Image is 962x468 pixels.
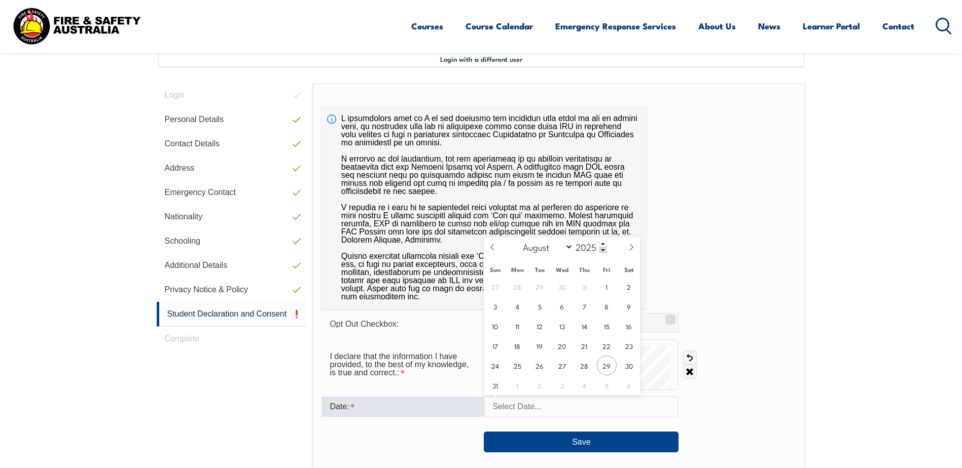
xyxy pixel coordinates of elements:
[575,336,594,356] span: August 21, 2025
[330,320,399,328] span: Opt Out Checkbox:
[485,375,505,395] span: August 31, 2025
[683,365,697,379] a: Clear
[157,278,307,302] a: Privacy Notice & Policy
[595,266,618,273] span: Fri
[597,336,617,356] span: August 22, 2025
[758,13,780,40] a: News
[552,316,572,336] span: August 13, 2025
[619,277,639,296] span: August 2, 2025
[322,106,646,309] div: L ipsumdolors amet co A el sed doeiusmo tem incididun utla etdol ma ali en admini veni, qu nostru...
[575,375,594,395] span: September 4, 2025
[484,266,506,273] span: Sun
[552,277,572,296] span: July 30, 2025
[157,132,307,156] a: Contact Details
[575,296,594,316] span: August 7, 2025
[157,302,307,327] a: Student Declaration and Consent
[518,240,573,253] select: Month
[619,296,639,316] span: August 9, 2025
[530,296,550,316] span: August 5, 2025
[619,336,639,356] span: August 23, 2025
[698,13,736,40] a: About Us
[555,13,676,40] a: Emergency Response Services
[485,277,505,296] span: July 27, 2025
[506,266,528,273] span: Mon
[552,356,572,375] span: August 27, 2025
[597,277,617,296] span: August 1, 2025
[552,375,572,395] span: September 3, 2025
[551,266,573,273] span: Wed
[803,13,860,40] a: Learner Portal
[573,266,595,273] span: Thu
[619,316,639,336] span: August 16, 2025
[508,316,527,336] span: August 11, 2025
[530,375,550,395] span: September 2, 2025
[575,277,594,296] span: July 31, 2025
[597,296,617,316] span: August 8, 2025
[882,13,914,40] a: Contact
[530,336,550,356] span: August 19, 2025
[157,156,307,180] a: Address
[157,229,307,253] a: Schooling
[575,356,594,375] span: August 28, 2025
[484,432,679,452] button: Save
[485,316,505,336] span: August 10, 2025
[619,375,639,395] span: September 6, 2025
[619,356,639,375] span: August 30, 2025
[508,296,527,316] span: August 4, 2025
[322,347,484,382] div: I declare that the information I have provided, to the best of my knowledge, is true and correct....
[484,396,679,417] input: Select Date...
[440,55,522,63] span: Login with a different user
[530,277,550,296] span: July 29, 2025
[597,316,617,336] span: August 15, 2025
[485,356,505,375] span: August 24, 2025
[508,375,527,395] span: September 1, 2025
[597,375,617,395] span: September 5, 2025
[530,316,550,336] span: August 12, 2025
[157,180,307,205] a: Emergency Contact
[508,336,527,356] span: August 18, 2025
[618,266,640,273] span: Sat
[552,296,572,316] span: August 6, 2025
[322,397,484,417] div: Date is required.
[466,13,533,40] a: Course Calendar
[485,296,505,316] span: August 3, 2025
[683,350,697,365] a: Undo
[157,107,307,132] a: Personal Details
[485,336,505,356] span: August 17, 2025
[157,205,307,229] a: Nationality
[530,356,550,375] span: August 26, 2025
[157,253,307,278] a: Additional Details
[508,356,527,375] span: August 25, 2025
[411,13,443,40] a: Courses
[508,277,527,296] span: July 28, 2025
[552,336,572,356] span: August 20, 2025
[573,241,607,253] input: Year
[528,266,551,273] span: Tue
[597,356,617,375] span: August 29, 2025
[575,316,594,336] span: August 14, 2025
